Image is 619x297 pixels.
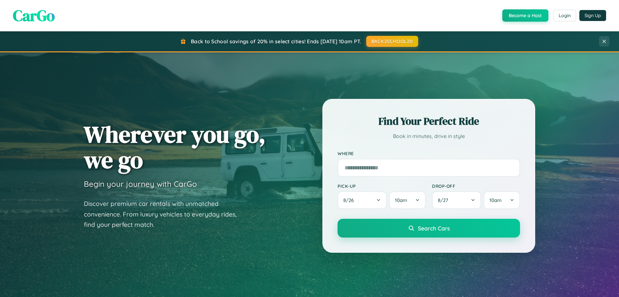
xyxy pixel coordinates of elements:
span: 10am [395,197,407,203]
button: Login [553,10,576,21]
button: 8/26 [338,191,387,209]
span: Back to School savings of 20% in select cities! Ends [DATE] 10am PT. [191,38,361,45]
h2: Find Your Perfect Ride [338,114,520,128]
button: 10am [389,191,426,209]
span: Search Cars [418,225,450,232]
label: Where [338,151,520,156]
label: Drop-off [432,183,520,189]
button: Sign Up [579,10,606,21]
span: 8 / 26 [343,197,357,203]
h1: Wherever you go, we go [84,122,266,173]
span: 8 / 27 [438,197,451,203]
p: Book in minutes, drive in style [338,132,520,141]
h3: Begin your journey with CarGo [84,179,197,189]
button: 8/27 [432,191,481,209]
span: 10am [489,197,502,203]
span: CarGo [13,5,55,26]
button: Become a Host [502,9,548,22]
button: 10am [484,191,520,209]
button: Search Cars [338,219,520,238]
button: BACK2SCHOOL20 [366,36,418,47]
p: Discover premium car rentals with unmatched convenience. From luxury vehicles to everyday rides, ... [84,198,245,230]
label: Pick-up [338,183,426,189]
